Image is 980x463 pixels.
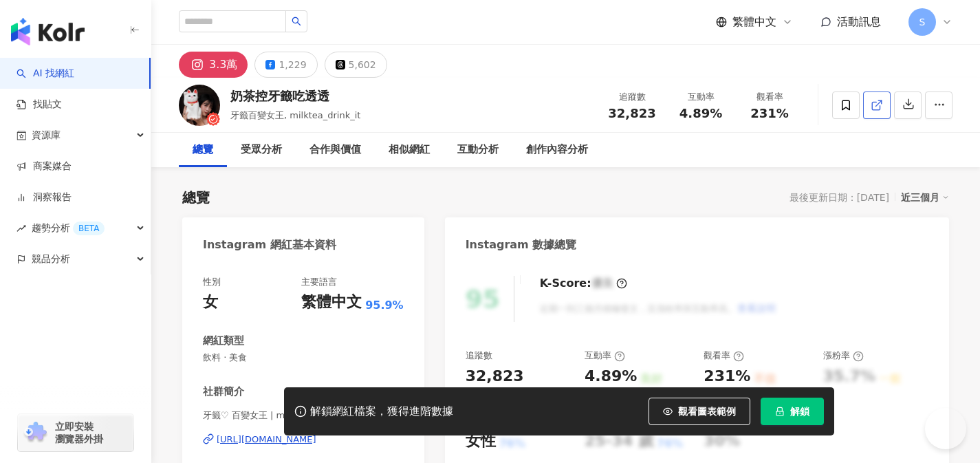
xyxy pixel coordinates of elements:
div: 漲粉率 [823,349,864,362]
span: rise [17,224,26,233]
span: 資源庫 [32,120,61,151]
div: 32,823 [466,366,524,387]
div: 解鎖網紅檔案，獲得進階數據 [310,405,453,419]
span: 活動訊息 [837,15,881,28]
button: 1,229 [254,52,317,78]
button: 觀看圖表範例 [649,398,750,425]
span: 解鎖 [790,406,809,417]
div: 231% [704,366,750,387]
div: 觀看率 [743,90,796,104]
div: BETA [73,222,105,235]
span: 立即安裝 瀏覽器外掛 [55,420,103,445]
div: 觀看率 [704,349,744,362]
span: S [919,14,926,30]
span: search [292,17,301,26]
span: 觀看圖表範例 [678,406,736,417]
div: 相似網紅 [389,142,430,158]
div: 受眾分析 [241,142,282,158]
div: 創作內容分析 [526,142,588,158]
span: 飲料 · 美食 [203,352,404,364]
div: 追蹤數 [466,349,492,362]
div: 社群簡介 [203,385,244,399]
div: Instagram 數據總覽 [466,237,577,252]
div: 繁體中文 [301,292,362,313]
a: 找貼文 [17,98,62,111]
div: 主要語言 [301,276,337,288]
span: 競品分析 [32,244,70,274]
a: 洞察報告 [17,191,72,204]
a: searchAI 找網紅 [17,67,74,80]
div: 互動率 [675,90,727,104]
div: 總覽 [182,188,210,207]
div: 最後更新日期：[DATE] [790,192,889,203]
div: 女性 [466,431,496,452]
span: lock [775,407,785,416]
div: 合作與價值 [309,142,361,158]
button: 5,602 [325,52,387,78]
div: 5,602 [349,55,376,74]
div: 近三個月 [901,189,949,206]
div: 女 [203,292,218,313]
span: 231% [750,107,789,120]
div: 3.3萬 [209,55,237,74]
div: Instagram 網紅基本資料 [203,237,336,252]
span: 趨勢分析 [32,213,105,244]
div: 1,229 [279,55,306,74]
div: 互動分析 [457,142,499,158]
img: chrome extension [22,422,49,444]
span: 32,823 [608,106,655,120]
img: logo [11,18,85,45]
div: 性別 [203,276,221,288]
a: [URL][DOMAIN_NAME] [203,433,404,446]
span: 4.89% [679,107,722,120]
div: 4.89% [585,366,637,387]
button: 3.3萬 [179,52,248,78]
div: [URL][DOMAIN_NAME] [217,433,316,446]
a: chrome extension立即安裝 瀏覽器外掛 [18,414,133,451]
div: 奶茶控牙籤吃透透 [230,87,360,105]
div: 追蹤數 [606,90,658,104]
div: 網紅類型 [203,334,244,348]
div: K-Score : [540,276,627,291]
img: KOL Avatar [179,85,220,126]
div: 總覽 [193,142,213,158]
div: 互動率 [585,349,625,362]
button: 解鎖 [761,398,824,425]
span: 95.9% [365,298,404,313]
span: 繁體中文 [732,14,776,30]
span: 牙籤百變女王, milktea_drink_it [230,110,360,120]
a: 商案媒合 [17,160,72,173]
